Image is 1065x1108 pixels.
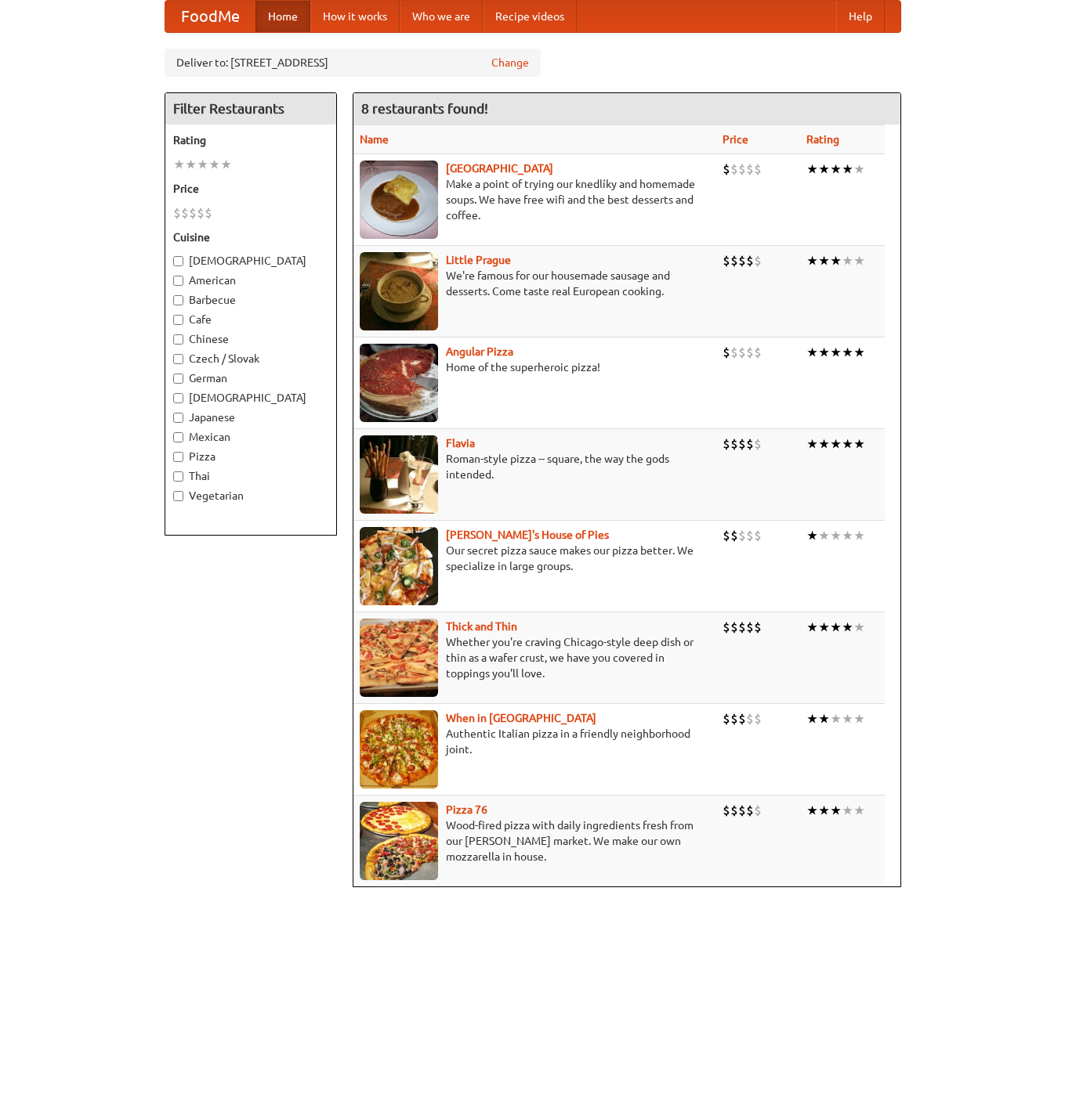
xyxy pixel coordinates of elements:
[738,161,746,178] li: $
[746,619,754,636] li: $
[730,435,738,453] li: $
[165,93,336,125] h4: Filter Restaurants
[723,133,748,146] a: Price
[173,276,183,286] input: American
[730,527,738,544] li: $
[723,435,730,453] li: $
[842,802,853,819] li: ★
[754,802,762,819] li: $
[446,529,609,541] b: [PERSON_NAME]'s House of Pies
[173,354,183,364] input: Czech / Slovak
[842,435,853,453] li: ★
[360,726,711,757] p: Authentic Italian pizza in a friendly neighborhood joint.
[446,620,517,633] b: Thick and Thin
[738,252,746,269] li: $
[746,527,754,544] li: $
[730,710,738,727] li: $
[173,181,328,197] h5: Price
[853,435,865,453] li: ★
[360,344,438,422] img: angular.jpg
[173,315,183,325] input: Cafe
[173,449,328,464] label: Pizza
[310,1,400,32] a: How it works
[806,161,818,178] li: ★
[746,710,754,727] li: $
[754,252,762,269] li: $
[754,435,762,453] li: $
[754,527,762,544] li: $
[360,619,438,697] img: thick.jpg
[730,619,738,636] li: $
[173,272,328,288] label: American
[360,710,438,789] img: wheninrome.jpg
[830,344,842,361] li: ★
[173,156,185,173] li: ★
[746,344,754,361] li: $
[173,253,328,269] label: [DEMOGRAPHIC_DATA]
[746,802,754,819] li: $
[360,817,711,864] p: Wood-fired pizza with daily ingredients fresh from our [PERSON_NAME] market. We make our own mozz...
[738,802,746,819] li: $
[361,101,488,116] ng-pluralize: 8 restaurants found!
[806,435,818,453] li: ★
[746,252,754,269] li: $
[818,161,830,178] li: ★
[165,1,255,32] a: FoodMe
[360,161,438,239] img: czechpoint.jpg
[360,252,438,330] img: littleprague.jpg
[830,619,842,636] li: ★
[173,312,328,327] label: Cafe
[173,429,328,445] label: Mexican
[181,204,189,222] li: $
[360,359,711,375] p: Home of the superheroic pizza!
[173,374,183,384] input: German
[738,435,746,453] li: $
[754,344,762,361] li: $
[173,452,183,462] input: Pizza
[754,619,762,636] li: $
[446,345,513,358] b: Angular Pizza
[806,619,818,636] li: ★
[818,527,830,544] li: ★
[842,344,853,361] li: ★
[173,256,183,266] input: [DEMOGRAPHIC_DATA]
[806,527,818,544] li: ★
[853,344,865,361] li: ★
[205,204,212,222] li: $
[173,432,183,442] input: Mexican
[818,619,830,636] li: ★
[853,161,865,178] li: ★
[173,468,328,484] label: Thai
[173,413,183,423] input: Japanese
[360,268,711,299] p: We're famous for our housemade sausage and desserts. Come taste real European cooking.
[853,252,865,269] li: ★
[746,161,754,178] li: $
[836,1,885,32] a: Help
[806,133,839,146] a: Rating
[723,710,730,727] li: $
[830,710,842,727] li: ★
[830,527,842,544] li: ★
[360,451,711,482] p: Roman-style pizza -- square, the way the gods intended.
[830,802,842,819] li: ★
[446,437,475,449] a: Flavia
[446,162,553,175] a: [GEOGRAPHIC_DATA]
[818,344,830,361] li: ★
[830,252,842,269] li: ★
[197,204,205,222] li: $
[806,710,818,727] li: ★
[842,527,853,544] li: ★
[723,161,730,178] li: $
[197,156,208,173] li: ★
[730,802,738,819] li: $
[723,252,730,269] li: $
[723,344,730,361] li: $
[360,543,711,574] p: Our secret pizza sauce makes our pizza better. We specialize in large groups.
[360,435,438,514] img: flavia.jpg
[173,229,328,245] h5: Cuisine
[173,393,183,403] input: [DEMOGRAPHIC_DATA]
[818,802,830,819] li: ★
[818,252,830,269] li: ★
[173,471,183,482] input: Thai
[738,619,746,636] li: $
